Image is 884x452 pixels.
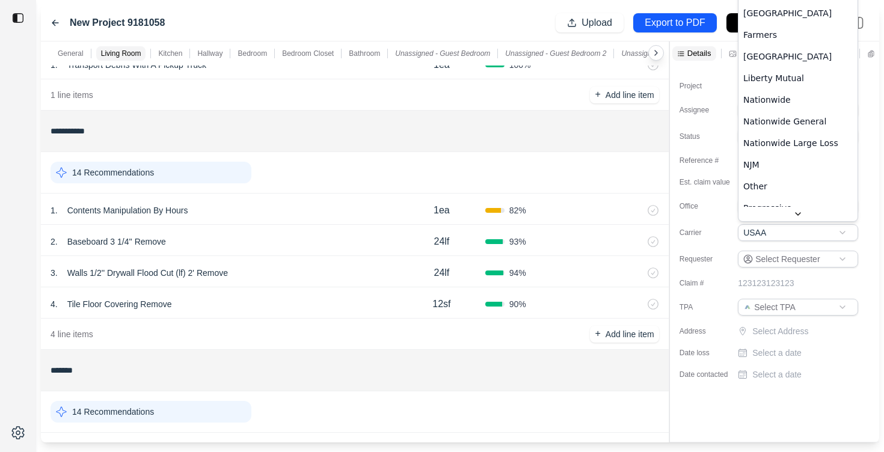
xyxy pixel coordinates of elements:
span: [GEOGRAPHIC_DATA] [743,7,832,19]
span: [GEOGRAPHIC_DATA] [743,50,832,63]
span: NJM [743,159,760,171]
span: Other [743,180,767,192]
span: Nationwide [743,94,791,106]
span: Nationwide Large Loss [743,137,838,149]
span: Farmers [743,29,777,41]
span: Progressive [743,202,792,214]
span: Nationwide General [743,115,826,127]
span: Liberty Mutual [743,72,804,84]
